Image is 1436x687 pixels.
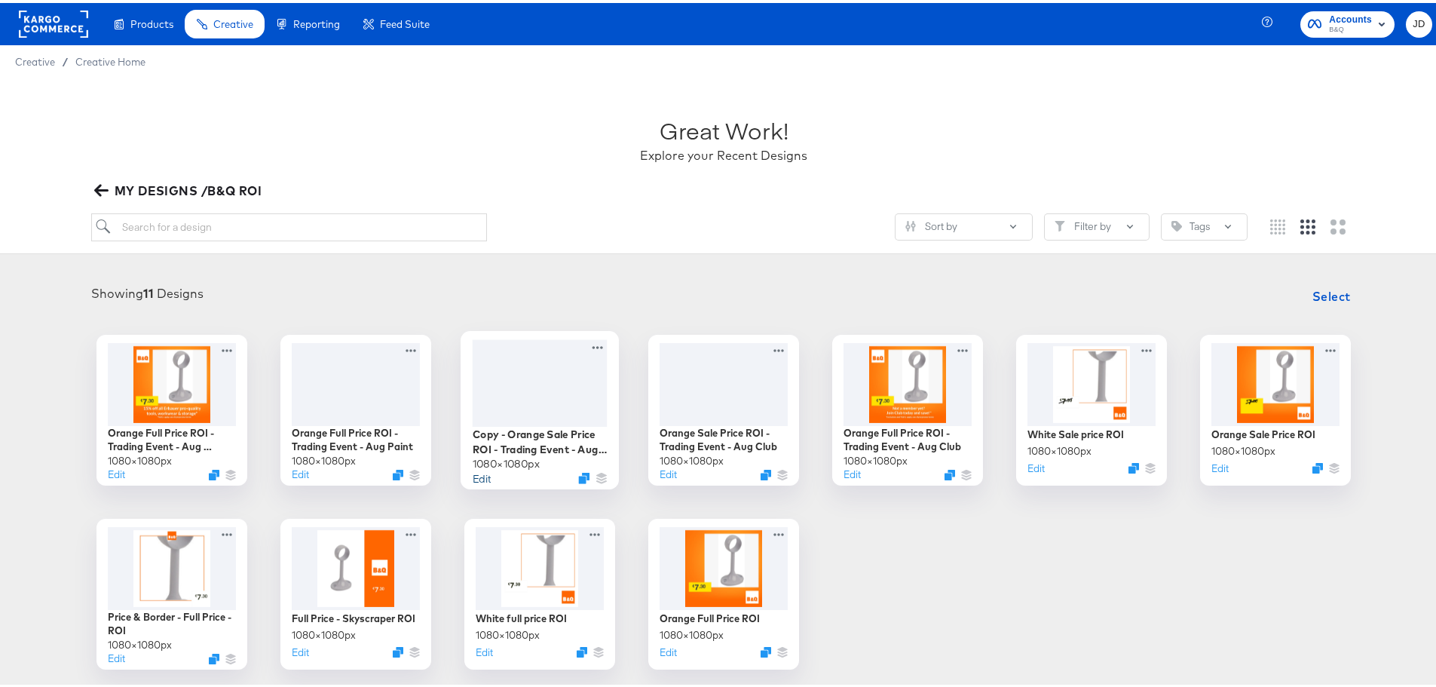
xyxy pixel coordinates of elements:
button: Edit [476,643,493,657]
div: Orange Sale Price ROI [1211,425,1315,439]
button: Edit [473,468,491,482]
svg: Duplicate [761,467,771,477]
svg: Small grid [1270,216,1285,232]
button: Edit [660,643,677,657]
span: / [55,53,75,65]
div: 1080 × 1080 px [844,451,908,465]
svg: Duplicate [209,651,219,661]
input: Search for a design [91,210,488,238]
span: Creative [15,53,55,65]
div: Orange Full Price ROI - Trading Event - Aug Club1080×1080pxEditDuplicate [832,332,983,483]
button: Edit [660,465,677,479]
button: SlidersSort by [895,210,1033,238]
div: Orange Sale Price ROI - Trading Event - Aug Club [660,423,788,451]
strong: 11 [143,283,154,298]
div: 1080 × 1080 px [1211,441,1275,455]
a: Creative Home [75,53,145,65]
button: Edit [1027,459,1045,473]
svg: Large grid [1330,216,1346,232]
div: 1080 × 1080 px [108,635,172,649]
svg: Tag [1171,218,1182,228]
span: Reporting [293,15,340,27]
button: Edit [844,465,861,479]
div: Orange Full Price ROI1080×1080pxEditDuplicate [648,516,799,667]
span: MY DESIGNS /B&Q ROI [97,177,262,198]
div: 1080 × 1080 px [476,625,540,639]
button: Select [1306,278,1357,308]
div: Explore your Recent Designs [640,144,807,161]
div: Showing Designs [91,282,204,299]
div: Orange Full Price ROI - Trading Event - Aug Club [844,423,972,451]
svg: Filter [1055,218,1065,228]
button: Edit [1211,459,1229,473]
button: Edit [292,465,309,479]
div: White full price ROI1080×1080pxEditDuplicate [464,516,615,667]
div: 1080 × 1080 px [292,625,356,639]
span: B&Q [1329,21,1372,33]
svg: Medium grid [1300,216,1315,232]
div: White Sale price ROI [1027,425,1124,439]
button: Edit [292,643,309,657]
svg: Duplicate [393,467,403,477]
span: Products [130,15,173,27]
div: White Sale price ROI1080×1080pxEditDuplicate [1016,332,1167,483]
div: 1080 × 1080 px [1027,441,1092,455]
button: Edit [108,649,125,663]
div: Great Work! [660,112,788,144]
span: Accounts [1329,9,1372,25]
div: Price & Border - Full Price - ROI [108,607,236,635]
svg: Duplicate [761,644,771,655]
div: Orange Sale Price ROI - Trading Event - Aug Club1080×1080pxEditDuplicate [648,332,799,483]
svg: Sliders [905,218,916,228]
button: Edit [108,465,125,479]
div: Full Price - Skyscraper ROI [292,609,415,623]
svg: Duplicate [393,644,403,655]
div: Orange Sale Price ROI1080×1080pxEditDuplicate [1200,332,1351,483]
svg: Duplicate [1312,460,1323,471]
span: JD [1412,13,1426,30]
div: 1080 × 1080 px [108,451,172,465]
div: Orange Full Price ROI - Trading Event - Aug Paint [292,423,420,451]
svg: Duplicate [1128,460,1139,471]
button: FilterFilter by [1044,210,1150,238]
div: Orange Full Price ROI - Trading Event - Aug Paint1080×1080pxEditDuplicate [280,332,431,483]
div: 1080 × 1080 px [660,625,724,639]
div: 1080 × 1080 px [292,451,356,465]
svg: Duplicate [578,469,589,480]
span: Select [1312,283,1351,304]
div: White full price ROI [476,609,567,623]
svg: Duplicate [209,467,219,477]
div: Orange Full Price ROI - Trading Event - Aug Erbauer1080×1080pxEditDuplicate [96,332,247,483]
button: AccountsB&Q [1300,8,1395,35]
svg: Duplicate [945,467,955,477]
div: 1080 × 1080 px [473,453,540,468]
div: Copy - Orange Sale Price ROI - Trading Event - Aug Club [473,424,608,453]
div: Copy - Orange Sale Price ROI - Trading Event - Aug Club1080×1080pxEditDuplicate [461,328,619,486]
div: Orange Full Price ROI [660,609,760,623]
button: TagTags [1161,210,1248,238]
div: 1080 × 1080 px [660,451,724,465]
span: Feed Suite [380,15,430,27]
div: Full Price - Skyscraper ROI1080×1080pxEditDuplicate [280,516,431,667]
button: MY DESIGNS /B&Q ROI [91,177,268,198]
button: JD [1406,8,1432,35]
div: Orange Full Price ROI - Trading Event - Aug Erbauer [108,423,236,451]
div: Price & Border - Full Price - ROI1080×1080pxEditDuplicate [96,516,247,667]
svg: Duplicate [577,644,587,655]
span: Creative [213,15,253,27]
